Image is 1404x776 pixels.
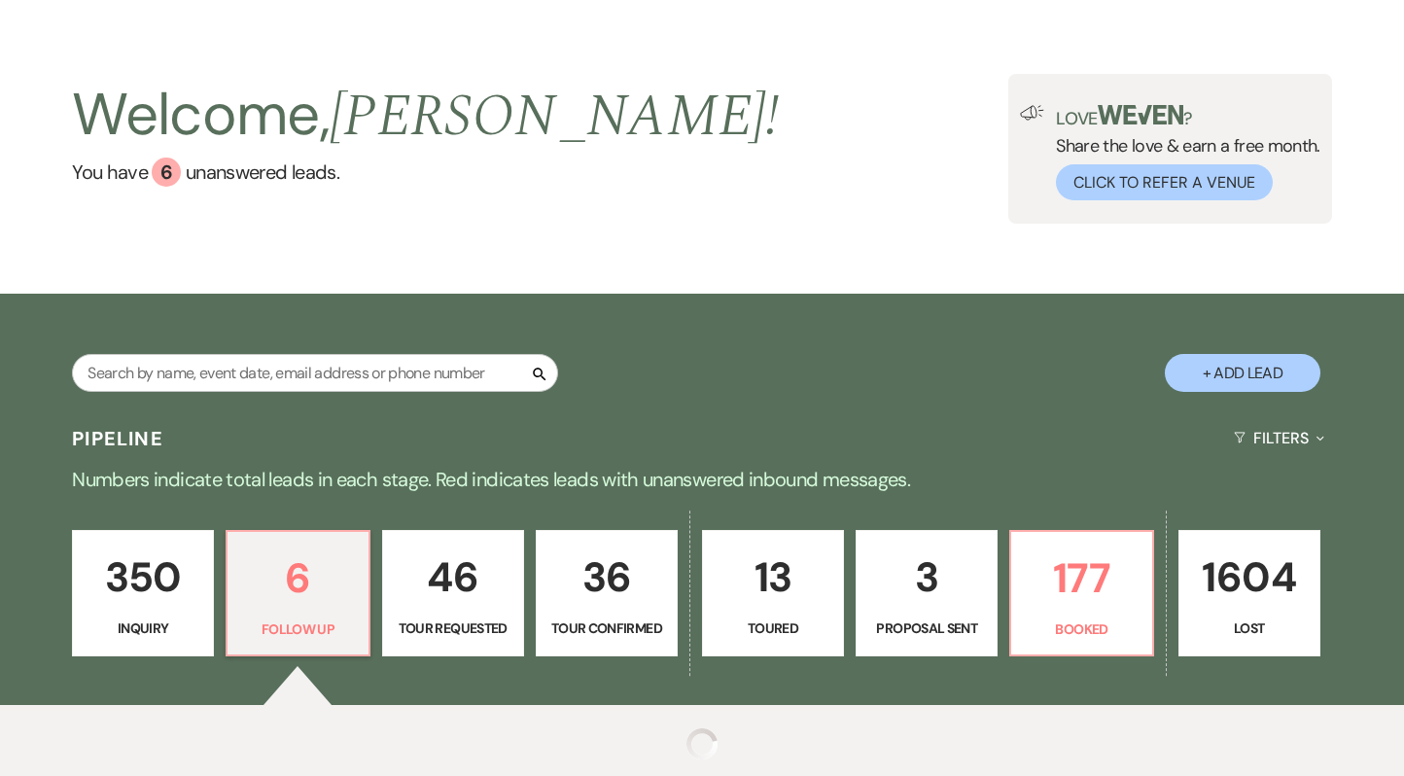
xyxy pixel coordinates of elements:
[868,545,985,610] p: 3
[686,728,718,759] img: loading spinner
[536,530,678,656] a: 36Tour Confirmed
[395,617,511,639] p: Tour Requested
[1226,412,1332,464] button: Filters
[72,74,779,158] h2: Welcome,
[1020,105,1044,121] img: loud-speaker-illustration.svg
[548,545,665,610] p: 36
[1165,354,1320,392] button: + Add Lead
[72,530,214,656] a: 350Inquiry
[856,530,998,656] a: 3Proposal Sent
[72,354,558,392] input: Search by name, event date, email address or phone number
[152,158,181,187] div: 6
[226,530,369,656] a: 6Follow Up
[1023,546,1140,611] p: 177
[1023,618,1140,640] p: Booked
[715,617,831,639] p: Toured
[72,158,779,187] a: You have 6 unanswered leads.
[1191,617,1308,639] p: Lost
[85,617,201,639] p: Inquiry
[1056,105,1320,127] p: Love ?
[1191,545,1308,610] p: 1604
[330,72,779,161] span: [PERSON_NAME] !
[868,617,985,639] p: Proposal Sent
[1044,105,1320,200] div: Share the love & earn a free month.
[1098,105,1184,124] img: weven-logo-green.svg
[239,546,356,611] p: 6
[72,425,163,452] h3: Pipeline
[1009,530,1153,656] a: 177Booked
[2,464,1402,495] p: Numbers indicate total leads in each stage. Red indicates leads with unanswered inbound messages.
[548,617,665,639] p: Tour Confirmed
[1178,530,1320,656] a: 1604Lost
[382,530,524,656] a: 46Tour Requested
[395,545,511,610] p: 46
[239,618,356,640] p: Follow Up
[1056,164,1273,200] button: Click to Refer a Venue
[715,545,831,610] p: 13
[702,530,844,656] a: 13Toured
[85,545,201,610] p: 350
